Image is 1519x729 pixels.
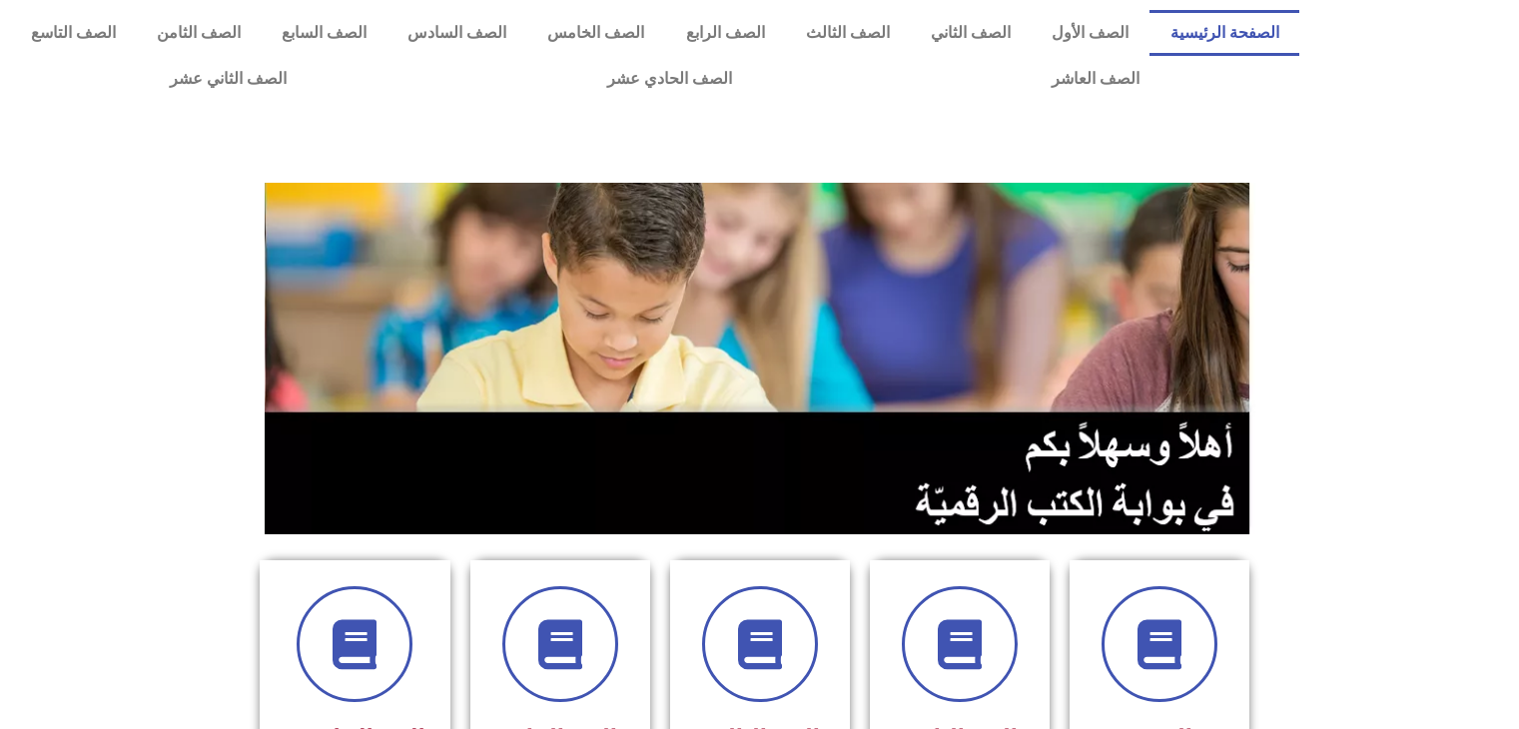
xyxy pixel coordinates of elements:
a: الصف الثالث [785,10,910,56]
a: الصفحة الرئيسية [1149,10,1299,56]
a: الصف الثامن [136,10,261,56]
a: الصف الرابع [665,10,785,56]
a: الصف السادس [387,10,527,56]
a: الصف الخامس [527,10,665,56]
a: الصف العاشر [892,56,1299,102]
a: الصف الثاني [910,10,1031,56]
a: الصف الأول [1032,10,1149,56]
a: الصف الثاني عشر [10,56,446,102]
a: الصف الحادي عشر [446,56,891,102]
a: الصف التاسع [10,10,136,56]
a: الصف السابع [261,10,386,56]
